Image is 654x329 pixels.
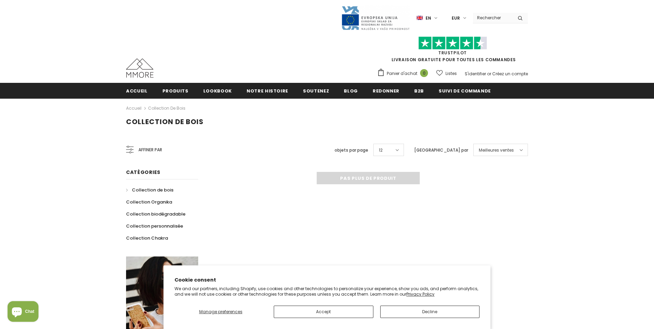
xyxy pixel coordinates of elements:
[126,104,142,112] a: Accueil
[126,88,148,94] span: Accueil
[492,71,528,77] a: Créez un compte
[344,83,358,98] a: Blog
[174,306,267,318] button: Manage preferences
[377,40,528,63] span: LIVRAISON GRATUITE POUR TOUTES LES COMMANDES
[465,71,486,77] a: S'identifier
[126,208,185,220] a: Collection biodégradable
[247,83,288,98] a: Notre histoire
[473,13,512,23] input: Search Site
[126,184,173,196] a: Collection de bois
[303,88,329,94] span: soutenez
[479,147,514,154] span: Meilleures ventes
[126,83,148,98] a: Accueil
[438,50,467,56] a: TrustPilot
[373,83,399,98] a: Redonner
[439,83,491,98] a: Suivi de commande
[452,15,460,22] span: EUR
[420,69,428,77] span: 0
[341,15,410,21] a: Javni Razpis
[379,147,383,154] span: 12
[417,15,423,21] img: i-lang-1.png
[126,199,172,205] span: Collection Organika
[126,235,168,241] span: Collection Chakra
[274,306,373,318] button: Accept
[126,223,183,229] span: Collection personnalisée
[387,70,417,77] span: Panier d'achat
[126,211,185,217] span: Collection biodégradable
[380,306,480,318] button: Decline
[418,36,487,50] img: Faites confiance aux étoiles pilotes
[446,70,457,77] span: Listes
[126,58,154,78] img: Cas MMORE
[5,301,41,323] inbox-online-store-chat: Shopify online store chat
[162,88,189,94] span: Produits
[199,309,243,315] span: Manage preferences
[335,147,368,154] label: objets par page
[126,220,183,232] a: Collection personnalisée
[138,146,162,154] span: Affiner par
[344,88,358,94] span: Blog
[174,286,480,297] p: We and our partners, including Shopify, use cookies and other technologies to personalize your ex...
[303,83,329,98] a: soutenez
[414,88,424,94] span: B2B
[414,83,424,98] a: B2B
[373,88,399,94] span: Redonner
[406,291,435,297] a: Privacy Policy
[439,88,491,94] span: Suivi de commande
[203,88,232,94] span: Lookbook
[341,6,410,31] img: Javni Razpis
[126,232,168,244] a: Collection Chakra
[132,187,173,193] span: Collection de bois
[126,196,172,208] a: Collection Organika
[148,105,185,111] a: Collection de bois
[174,276,480,284] h2: Cookie consent
[126,117,204,127] span: Collection de bois
[377,68,431,79] a: Panier d'achat 0
[126,169,160,176] span: Catégories
[203,83,232,98] a: Lookbook
[487,71,491,77] span: or
[162,83,189,98] a: Produits
[426,15,431,22] span: en
[436,67,457,79] a: Listes
[414,147,468,154] label: [GEOGRAPHIC_DATA] par
[247,88,288,94] span: Notre histoire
